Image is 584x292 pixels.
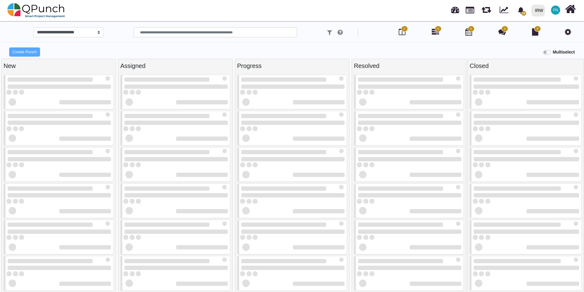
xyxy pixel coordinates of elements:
div: Dynamic Report [497,0,514,21]
img: qpunch-sp.fa6292f.png [7,1,65,20]
i: e.g: punch or !ticket or &category or #label or @username or $priority or *iteration or ^addition... [338,29,343,36]
span: Dashboard [451,4,459,13]
i: Home [565,3,576,15]
span: Projects [466,4,474,13]
div: Resolved [354,61,464,70]
span: FN [553,8,558,12]
i: Calendar [465,28,472,36]
div: New [4,61,113,70]
span: Francis Ndichu [551,6,560,15]
a: bell fill32 [514,0,529,20]
span: 0 [437,27,439,31]
button: Create Punch [9,47,40,57]
svg: bell fill [518,7,524,13]
span: 0 [404,27,405,31]
b: Multiselect [553,50,575,54]
div: Closed [470,61,582,70]
a: 0 [432,31,439,36]
span: 0 [504,27,505,31]
span: 0 [537,27,538,31]
a: IRW [529,0,547,21]
div: Notification [516,5,526,16]
div: Assigned [120,61,230,70]
i: Gantt [432,28,439,36]
div: Progress [237,61,347,70]
a: FN [547,0,564,20]
div: IRW [535,5,543,16]
span: 32 [521,11,526,16]
span: Releases [482,3,491,13]
i: Board [399,28,405,36]
span: 0 [470,27,472,31]
i: Punch Discussion [498,28,506,36]
i: Document Library [532,28,538,36]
